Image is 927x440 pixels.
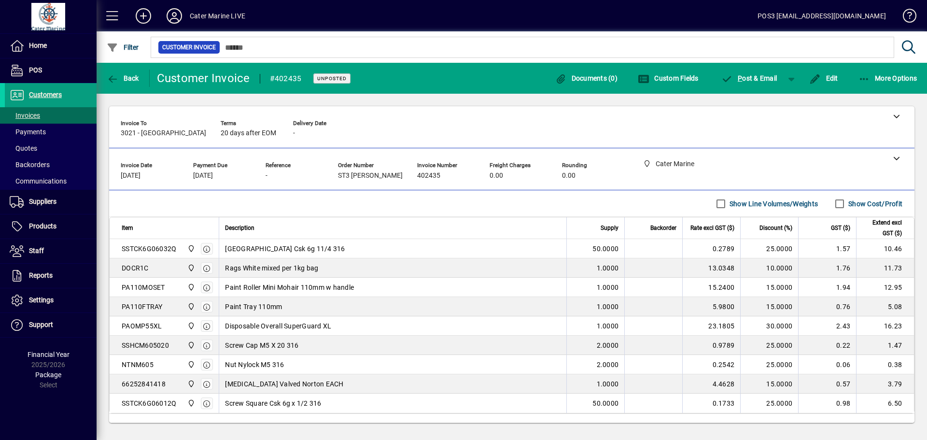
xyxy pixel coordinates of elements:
span: Disposable Overall SuperGuard XL [225,321,331,331]
span: Cater Marine [185,398,196,409]
span: Package [35,371,61,379]
button: Documents (0) [552,70,620,87]
button: Edit [807,70,841,87]
button: Filter [104,39,141,56]
span: Cater Marine [185,282,196,293]
span: Back [107,74,139,82]
span: 0.00 [490,172,503,180]
div: 13.0348 [688,263,734,273]
span: ost & Email [721,74,777,82]
span: Cater Marine [185,301,196,312]
div: PAOMP55XL [122,321,162,331]
div: Cater Marine LIVE [190,8,245,24]
button: Custom Fields [635,70,701,87]
span: 1.0000 [597,302,619,312]
td: 16.23 [856,316,914,336]
span: Rags White mixed per 1kg bag [225,263,318,273]
span: Description [225,223,254,233]
span: Item [122,223,133,233]
a: Home [5,34,97,58]
span: Financial Year [28,351,70,358]
td: 0.57 [798,374,856,394]
button: Profile [159,7,190,25]
a: Suppliers [5,190,97,214]
td: 15.0000 [740,297,798,316]
app-page-header-button: Back [97,70,150,87]
span: Settings [29,296,54,304]
span: Edit [809,74,838,82]
div: POS3 [EMAIL_ADDRESS][DOMAIN_NAME] [758,8,886,24]
td: 15.0000 [740,278,798,297]
div: 0.2542 [688,360,734,369]
span: Support [29,321,53,328]
span: 50.0000 [592,244,618,254]
div: SSTCK6G06032Q [122,244,176,254]
td: 1.47 [856,336,914,355]
span: 1.0000 [597,321,619,331]
a: Invoices [5,107,97,124]
span: Paint Tray 110mm [225,302,282,312]
a: Support [5,313,97,337]
span: Supply [601,223,618,233]
span: Customer Invoice [162,43,216,52]
span: Customers [29,91,62,99]
span: POS [29,66,42,74]
a: POS [5,58,97,83]
span: Cater Marine [185,243,196,254]
button: Add [128,7,159,25]
span: Backorders [10,161,50,169]
span: Screw Cap M5 X 20 316 [225,341,298,350]
a: Settings [5,288,97,312]
td: 10.0000 [740,258,798,278]
label: Show Line Volumes/Weights [728,199,818,209]
span: [MEDICAL_DATA] Valved Norton EACH [225,379,343,389]
div: 0.1733 [688,398,734,408]
a: Products [5,214,97,239]
td: 15.0000 [740,374,798,394]
td: 2.43 [798,316,856,336]
span: Rate excl GST ($) [690,223,734,233]
span: 50.0000 [592,398,618,408]
div: NTNM605 [122,360,154,369]
td: 25.0000 [740,336,798,355]
span: Payments [10,128,46,136]
td: 0.22 [798,336,856,355]
a: Payments [5,124,97,140]
span: Home [29,42,47,49]
span: Extend excl GST ($) [862,217,902,239]
span: 3021 - [GEOGRAPHIC_DATA] [121,129,206,137]
td: 25.0000 [740,394,798,413]
span: Nut Nylock M5 316 [225,360,284,369]
a: Reports [5,264,97,288]
span: Screw Square Csk 6g x 1/2 316 [225,398,321,408]
span: 20 days after EOM [221,129,276,137]
td: 11.73 [856,258,914,278]
span: Unposted [317,75,347,82]
a: Backorders [5,156,97,173]
td: 1.76 [798,258,856,278]
label: Show Cost/Profit [846,199,902,209]
span: 1.0000 [597,263,619,273]
span: ST3 [PERSON_NAME] [338,172,403,180]
span: 2.0000 [597,360,619,369]
td: 12.95 [856,278,914,297]
div: 23.1805 [688,321,734,331]
span: Cater Marine [185,359,196,370]
a: Communications [5,173,97,189]
span: Suppliers [29,198,56,205]
span: Backorder [650,223,676,233]
span: [DATE] [121,172,140,180]
td: 25.0000 [740,239,798,258]
a: Quotes [5,140,97,156]
span: - [293,129,295,137]
span: Invoices [10,112,40,119]
span: 1.0000 [597,379,619,389]
div: 4.4628 [688,379,734,389]
td: 0.38 [856,355,914,374]
div: 5.9800 [688,302,734,312]
button: Back [104,70,141,87]
button: More Options [856,70,920,87]
div: 0.2789 [688,244,734,254]
td: 10.46 [856,239,914,258]
td: 0.76 [798,297,856,316]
